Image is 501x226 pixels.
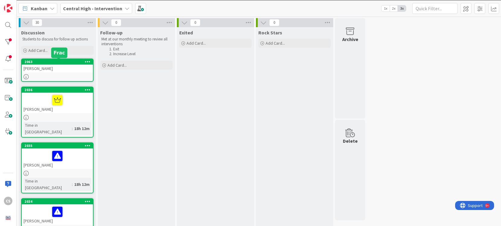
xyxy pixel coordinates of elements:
[21,59,94,82] a: 2063[PERSON_NAME]
[2,178,499,183] div: New source
[21,30,45,36] span: Discussion
[111,19,121,26] span: 0
[4,4,12,12] img: Visit kanbanzone.com
[2,74,499,79] div: Print
[2,151,499,156] div: DELETE
[2,85,499,90] div: Search for Source
[4,214,12,222] img: avatar
[21,142,94,193] a: 2035[PERSON_NAME]Time in [GEOGRAPHIC_DATA]:18h 12m
[22,199,93,225] div: 2034[PERSON_NAME]
[22,143,93,148] div: 2035
[2,79,499,85] div: Add Outline Template
[2,112,499,117] div: Visual Art
[266,40,285,46] span: Add Card...
[22,37,92,42] p: Students to discuss for follow up actions
[2,25,499,30] div: Move To ...
[24,144,93,148] div: 2035
[2,200,499,205] div: JOURNAL
[13,1,27,8] span: Support
[54,50,65,56] h5: Frac
[2,145,499,151] div: SAVE AND GO HOME
[4,197,12,205] div: CS
[2,156,499,162] div: Move to ...
[2,101,499,107] div: Newspaper
[22,59,93,65] div: 2063
[2,129,499,135] div: CANCEL
[24,199,93,204] div: 2034
[22,59,93,72] div: 2063[PERSON_NAME]
[101,37,171,47] p: Met at our monthly meeting to review all interventions
[2,47,499,52] div: Rename
[2,2,126,8] div: Home
[22,93,93,113] div: [PERSON_NAME]
[22,204,93,225] div: [PERSON_NAME]
[100,30,123,36] span: Follow-up
[24,60,93,64] div: 2063
[2,41,499,47] div: Sign out
[72,125,73,132] span: :
[269,19,279,26] span: 0
[258,30,282,36] span: Rock Stars
[73,181,91,188] div: 18h 12m
[2,8,56,14] input: Search outlines
[2,162,499,167] div: Home
[2,30,499,36] div: Delete
[21,87,94,138] a: 2036[PERSON_NAME]Time in [GEOGRAPHIC_DATA]:18h 12m
[30,2,34,7] div: 9+
[2,183,499,189] div: SAVE
[2,52,499,58] div: Move To ...
[2,36,499,41] div: Options
[2,173,499,178] div: MOVE
[2,107,499,112] div: Television/Radio
[2,135,499,140] div: ???
[2,140,499,145] div: This outline has no content. Would you like to delete it?
[2,117,499,123] div: TODO: put dlg title
[2,68,499,74] div: Download
[2,63,499,68] div: Rename Outline
[22,199,93,204] div: 2034
[2,205,499,211] div: MORE
[24,88,93,92] div: 2036
[107,62,127,68] span: Add Card...
[2,194,499,200] div: WEBSITE
[73,125,91,132] div: 18h 12m
[2,20,499,25] div: Sort New > Old
[22,65,93,72] div: [PERSON_NAME]
[187,40,206,46] span: Add Card...
[24,122,72,135] div: Time in [GEOGRAPHIC_DATA]
[342,36,358,43] div: Archive
[190,19,200,26] span: 0
[28,48,48,53] span: Add Card...
[32,19,42,26] span: 30
[2,211,56,217] input: Search sources
[2,167,499,173] div: CANCEL
[343,137,358,145] div: Delete
[72,181,73,188] span: :
[22,143,93,169] div: 2035[PERSON_NAME]
[107,52,172,56] li: Increase Level
[22,87,93,113] div: 2036[PERSON_NAME]
[107,47,172,52] li: Exit
[2,90,499,96] div: Journal
[2,96,499,101] div: Magazine
[22,87,93,93] div: 2036
[2,14,499,20] div: Sort A > Z
[22,148,93,169] div: [PERSON_NAME]
[2,58,499,63] div: Delete
[2,189,499,194] div: BOOK
[24,178,72,191] div: Time in [GEOGRAPHIC_DATA]
[179,30,193,36] span: Exited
